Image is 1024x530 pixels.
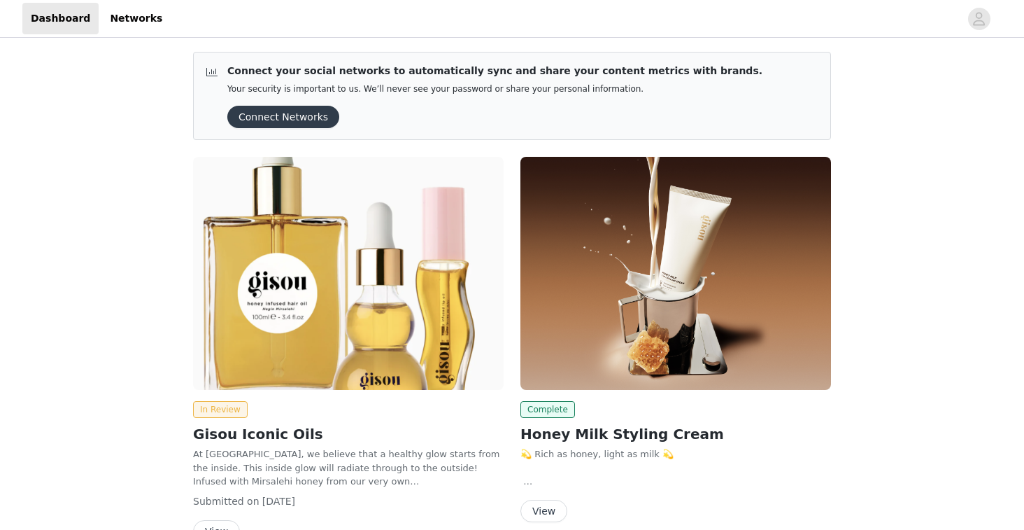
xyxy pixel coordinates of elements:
button: View [520,500,567,522]
p: At [GEOGRAPHIC_DATA], we believe that a healthy glow starts from the inside. This inside glow wil... [193,447,504,489]
span: In Review [193,401,248,418]
h2: Honey Milk Styling Cream [520,424,831,445]
h2: Gisou Iconic Oils [193,424,504,445]
p: Connect your social networks to automatically sync and share your content metrics with brands. [227,64,762,78]
a: Networks [101,3,171,34]
div: avatar [972,8,986,30]
span: [DATE] [262,496,295,507]
p: Your security is important to us. We’ll never see your password or share your personal information. [227,84,762,95]
a: Dashboard [22,3,99,34]
button: Connect Networks [227,106,339,128]
img: Gisou [520,157,831,390]
a: View [520,506,567,517]
img: Gisou EU [193,157,504,390]
span: Complete [520,401,575,418]
p: 💫 Rich as honey, light as milk 💫 [520,447,831,461]
span: Submitted on [193,496,259,507]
